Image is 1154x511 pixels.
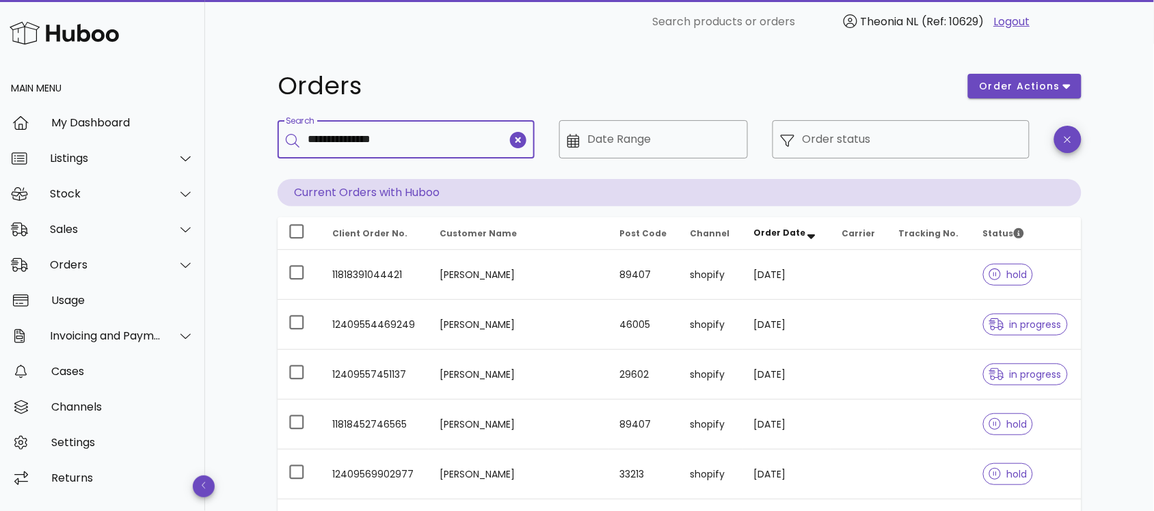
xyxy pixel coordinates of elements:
[742,350,831,400] td: [DATE]
[608,350,680,400] td: 29602
[321,400,429,450] td: 11818452746565
[619,227,667,239] span: Post Code
[321,250,429,300] td: 11818391044421
[50,152,161,165] div: Listings
[429,250,608,300] td: [PERSON_NAME]
[286,116,314,126] label: Search
[321,300,429,350] td: 12409554469249
[742,300,831,350] td: [DATE]
[50,187,161,200] div: Stock
[989,320,1062,329] span: in progress
[51,436,194,449] div: Settings
[50,329,161,342] div: Invoicing and Payments
[50,223,161,236] div: Sales
[979,79,1061,94] span: order actions
[429,450,608,499] td: [PERSON_NAME]
[51,471,194,484] div: Returns
[922,14,984,29] span: (Ref: 10629)
[429,350,608,400] td: [PERSON_NAME]
[994,14,1030,30] a: Logout
[429,217,608,250] th: Customer Name
[321,350,429,400] td: 12409557451137
[861,14,919,29] span: Theonia NL
[51,400,194,413] div: Channels
[680,400,742,450] td: shopify
[332,227,407,239] span: Client Order No.
[510,132,526,148] button: clear icon
[608,250,680,300] td: 89407
[51,294,194,307] div: Usage
[989,419,1028,429] span: hold
[680,250,742,300] td: shopify
[440,227,517,239] span: Customer Name
[968,74,1082,98] button: order actions
[321,450,429,499] td: 12409569902977
[429,300,608,350] td: [PERSON_NAME]
[680,300,742,350] td: shopify
[51,116,194,129] div: My Dashboard
[989,370,1062,379] span: in progress
[742,400,831,450] td: [DATE]
[983,227,1024,239] span: Status
[742,250,831,300] td: [DATE]
[680,450,742,499] td: shopify
[842,227,875,239] span: Carrier
[51,365,194,378] div: Cases
[278,74,952,98] h1: Orders
[608,217,680,250] th: Post Code
[989,469,1028,479] span: hold
[608,400,680,450] td: 89407
[899,227,959,239] span: Tracking No.
[50,258,161,271] div: Orders
[742,450,831,499] td: [DATE]
[429,400,608,450] td: [PERSON_NAME]
[278,179,1082,206] p: Current Orders with Huboo
[972,217,1082,250] th: Status
[608,450,680,499] td: 33213
[321,217,429,250] th: Client Order No.
[753,227,805,238] span: Order Date
[989,270,1028,279] span: hold
[608,300,680,350] td: 46005
[831,217,887,250] th: Carrier
[680,350,742,400] td: shopify
[690,227,730,239] span: Channel
[10,18,119,48] img: Huboo Logo
[888,217,972,250] th: Tracking No.
[742,217,831,250] th: Order Date: Sorted descending. Activate to remove sorting.
[680,217,742,250] th: Channel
